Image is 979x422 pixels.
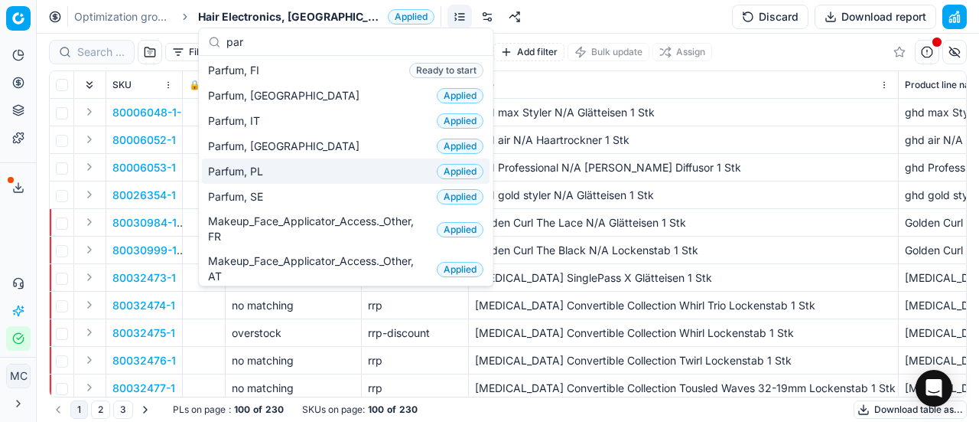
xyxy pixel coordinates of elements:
[568,43,649,61] button: Bulk update
[475,243,892,258] p: Golden Curl The Black N/A Lockenstab 1 Stk
[437,164,483,179] span: Applied
[173,404,226,416] span: PLs on page
[6,364,31,388] button: MC
[437,189,483,204] span: Applied
[112,188,176,203] button: 80026354-1
[232,381,355,396] div: no matching
[112,132,176,148] button: 80006052-1
[80,351,99,369] button: Expand
[198,9,382,25] span: Hair Electronics, [GEOGRAPHIC_DATA]
[437,222,483,237] span: Applied
[368,325,462,341] div: rrp-discount
[493,43,564,61] button: Add filter
[368,404,384,416] strong: 100
[7,365,30,388] span: MC
[232,353,355,368] div: no matching
[208,254,431,284] span: Makeup_Face_Applicator_Access._Other, AT
[74,9,434,25] nav: breadcrumb
[49,401,67,419] button: Go to previous page
[77,44,125,60] input: Search by SKU or title
[475,132,892,148] p: ghd air N/A Haartrockner 1 Stk
[208,139,366,154] span: Parfum, [GEOGRAPHIC_DATA]
[368,298,462,313] div: rrp
[80,185,99,204] button: Expand
[732,5,808,29] button: Discard
[136,401,154,419] button: Go to next page
[302,404,365,416] span: SKUs on page :
[208,113,266,129] span: Parfum, IT
[226,27,483,57] input: Search groups...
[475,381,892,396] p: [MEDICAL_DATA] Convertible Collection Tousled Waves 32-19mm Lockenstab 1 Stk
[475,215,892,231] p: Golden Curl The Lace N/A Glätteisen 1 Stk
[475,298,892,313] p: [MEDICAL_DATA] Convertible Collection Whirl Trio Lockenstab 1 Stk
[80,213,99,231] button: Expand
[80,323,99,342] button: Expand
[49,401,154,419] nav: pagination
[208,164,269,179] span: Parfum, PL
[437,88,483,103] span: Applied
[475,105,892,120] p: ghd max Styler N/A Glätteisen 1 Stk
[112,79,132,91] span: SKU
[208,214,431,244] span: Makeup_Face_Applicator_Access._Other, FR
[208,63,265,78] span: Parfum, FI
[70,401,88,419] button: 1
[80,103,99,121] button: Expand
[652,43,712,61] button: Assign
[112,215,177,231] button: 80030984-1
[234,404,250,416] strong: 100
[388,9,434,25] span: Applied
[173,404,284,416] div: :
[198,9,434,25] span: Hair Electronics, [GEOGRAPHIC_DATA]Applied
[208,88,366,103] span: Parfum, [GEOGRAPHIC_DATA]
[199,56,493,286] div: Suggestions
[165,43,218,61] button: Filter
[475,270,892,286] p: [MEDICAL_DATA] SinglePass X Glätteisen 1 Stk
[112,243,177,258] button: 80030999-1
[80,130,99,149] button: Expand
[113,401,133,419] button: 3
[399,404,418,416] strong: 230
[80,158,99,176] button: Expand
[916,370,952,407] div: Open Intercom Messenger
[112,270,176,286] button: 80032473-1
[368,381,462,396] div: rrp
[91,401,110,419] button: 2
[265,404,284,416] strong: 230
[475,160,892,175] p: ghd Professional N/A [PERSON_NAME] Diffusor 1 Stk
[80,76,99,94] button: Expand all
[112,298,175,313] button: 80032474-1
[437,262,483,277] span: Applied
[475,353,892,368] p: [MEDICAL_DATA] Convertible Collection Twirl Lockenstab 1 Stk
[232,298,355,313] div: no matching
[437,113,483,129] span: Applied
[80,378,99,397] button: Expand
[112,381,175,396] button: 80032477-1
[232,325,355,341] div: overstock
[74,9,172,25] a: Optimization groups
[409,63,483,78] span: Ready to start
[437,139,483,154] span: Applied
[112,353,176,368] button: 80032476-1
[80,296,99,314] button: Expand
[112,105,188,120] button: 80006048-1-2
[475,325,892,341] p: [MEDICAL_DATA] Convertible Collection Whirl Lockenstab 1 Stk
[80,268,99,286] button: Expand
[368,353,462,368] div: rrp
[112,325,175,341] button: 80032475-1
[387,404,396,416] strong: of
[189,79,200,91] span: 🔒
[112,160,176,175] button: 80006053-1
[815,5,936,29] button: Download report
[208,189,269,204] span: Parfum, SE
